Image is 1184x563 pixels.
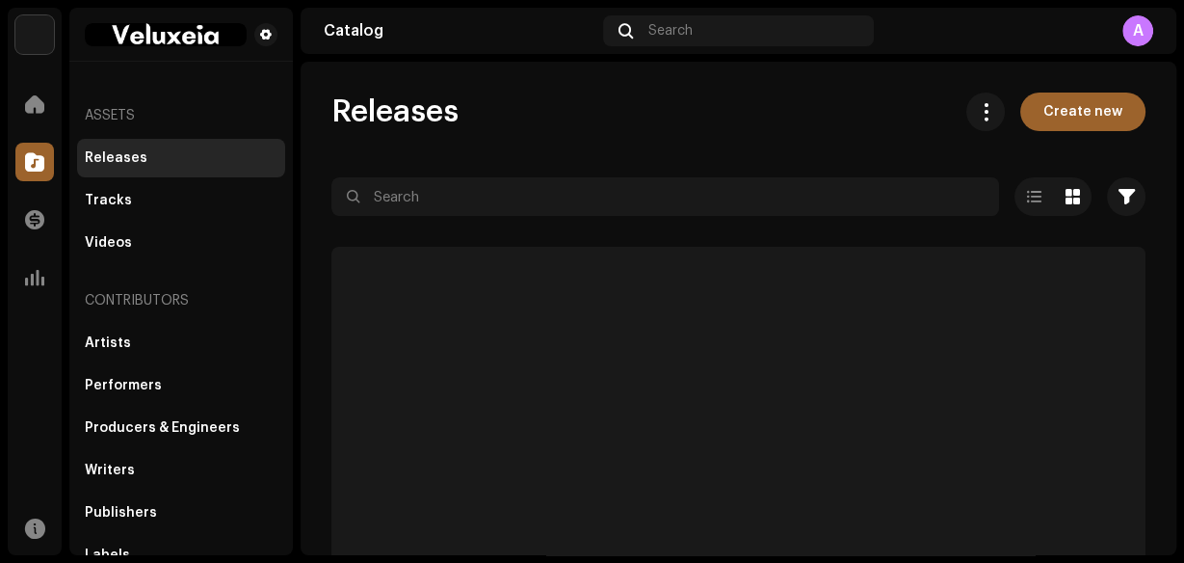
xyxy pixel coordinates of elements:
[85,505,157,521] div: Publishers
[77,366,285,405] re-m-nav-item: Performers
[77,451,285,490] re-m-nav-item: Writers
[85,23,247,46] img: 8474174d-8a8a-4289-a81a-df87527768dc
[85,378,162,393] div: Performers
[85,548,130,563] div: Labels
[85,463,135,478] div: Writers
[331,93,459,131] span: Releases
[85,193,132,208] div: Tracks
[77,494,285,532] re-m-nav-item: Publishers
[85,335,131,351] div: Artists
[85,150,147,166] div: Releases
[77,181,285,220] re-m-nav-item: Tracks
[77,278,285,324] re-a-nav-header: Contributors
[85,420,240,436] div: Producers & Engineers
[1020,93,1145,131] button: Create new
[331,177,999,216] input: Search
[1122,15,1153,46] div: A
[15,15,54,54] img: 5e0b14aa-8188-46af-a2b3-2644d628e69a
[77,224,285,262] re-m-nav-item: Videos
[77,139,285,177] re-m-nav-item: Releases
[85,235,132,251] div: Videos
[77,409,285,447] re-m-nav-item: Producers & Engineers
[648,23,693,39] span: Search
[77,324,285,362] re-m-nav-item: Artists
[324,23,595,39] div: Catalog
[77,93,285,139] re-a-nav-header: Assets
[1043,93,1122,131] span: Create new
